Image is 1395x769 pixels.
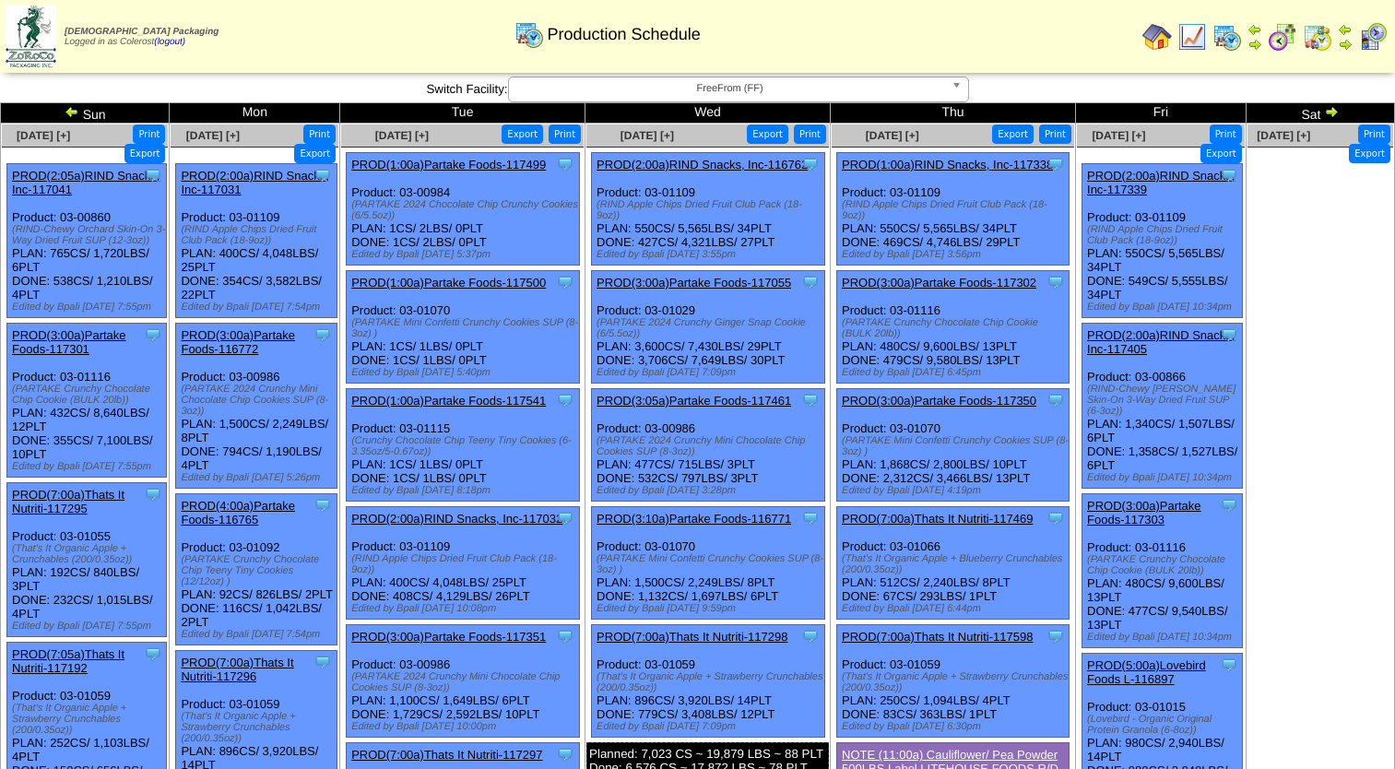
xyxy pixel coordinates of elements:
[592,271,824,384] div: Product: 03-01029 PLAN: 3,600CS / 7,430LBS / 29PLT DONE: 3,706CS / 7,649LBS / 30PLT
[181,169,328,196] a: PROD(2:00a)RIND Snacks, Inc-117031
[1212,22,1242,52] img: calendarprod.gif
[621,129,674,142] a: [DATE] [+]
[842,603,1069,614] div: Edited by Bpali [DATE] 6:44pm
[65,27,219,37] span: [DEMOGRAPHIC_DATA] Packaging
[842,249,1069,260] div: Edited by Bpali [DATE] 3:56pm
[347,625,579,738] div: Product: 03-00986 PLAN: 1,100CS / 1,649LBS / 6PLT DONE: 1,729CS / 2,592LBS / 10PLT
[1039,124,1071,144] button: Print
[351,249,578,260] div: Edited by Bpali [DATE] 5:37pm
[181,328,295,356] a: PROD(3:00a)Partake Foods-116772
[592,389,824,502] div: Product: 03-00986 PLAN: 477CS / 715LBS / 3PLT DONE: 532CS / 797LBS / 3PLT
[597,630,787,644] a: PROD(7:00a)Thats It Nutriti-117298
[842,553,1069,575] div: (That's It Organic Apple + Blueberry Crunchables (200/0.35oz))
[303,124,336,144] button: Print
[7,164,167,318] div: Product: 03-00860 PLAN: 765CS / 1,720LBS / 6PLT DONE: 538CS / 1,210LBS / 4PLT
[556,509,574,527] img: Tooltip
[842,671,1069,693] div: (That's It Organic Apple + Strawberry Crunchables (200/0.35oz))
[154,37,185,47] a: (logout)
[842,317,1069,339] div: (PARTAKE Crunchy Chocolate Chip Cookie (BULK 20lb))
[837,271,1070,384] div: Product: 03-01116 PLAN: 480CS / 9,600LBS / 13PLT DONE: 479CS / 9,580LBS / 13PLT
[1087,658,1206,686] a: PROD(5:00a)Lovebird Foods L-116897
[1046,273,1065,291] img: Tooltip
[12,621,166,632] div: Edited by Bpali [DATE] 7:55pm
[801,155,820,173] img: Tooltip
[351,553,578,575] div: (RIND Apple Chips Dried Fruit Club Pack (18-9oz))
[65,27,219,47] span: Logged in as Colerost
[351,485,578,496] div: Edited by Bpali [DATE] 8:18pm
[181,302,336,313] div: Edited by Bpali [DATE] 7:54pm
[186,129,240,142] span: [DATE] [+]
[1246,103,1394,124] td: Sat
[7,483,167,637] div: Product: 03-01055 PLAN: 192CS / 840LBS / 3PLT DONE: 232CS / 1,015LBS / 4PLT
[351,394,546,408] a: PROD(1:00a)Partake Foods-117541
[181,629,336,640] div: Edited by Bpali [DATE] 7:54pm
[12,488,124,515] a: PROD(7:00a)Thats It Nutriti-117295
[842,435,1069,457] div: (PARTAKE Mini Confetti Crunchy Cookies SUP (8‐3oz) )
[837,625,1070,738] div: Product: 03-01059 PLAN: 250CS / 1,094LBS / 4PLT DONE: 83CS / 363LBS / 1PLT
[1087,554,1242,576] div: (PARTAKE Crunchy Chocolate Chip Cookie (BULK 20lb))
[1087,472,1242,483] div: Edited by Bpali [DATE] 10:34pm
[144,166,162,184] img: Tooltip
[1210,124,1242,144] button: Print
[1303,22,1332,52] img: calendarinout.gif
[597,199,823,221] div: (RIND Apple Chips Dried Fruit Club Pack (18-9oz))
[351,603,578,614] div: Edited by Bpali [DATE] 10:08pm
[502,124,543,144] button: Export
[351,158,546,172] a: PROD(1:00a)Partake Foods-117499
[1142,22,1172,52] img: home.gif
[1247,22,1262,37] img: arrowleft.gif
[1338,37,1353,52] img: arrowright.gif
[1247,37,1262,52] img: arrowright.gif
[1358,124,1390,144] button: Print
[1087,169,1235,196] a: PROD(2:00a)RIND Snacks, Inc-117339
[347,507,579,620] div: Product: 03-01109 PLAN: 400CS / 4,048LBS / 25PLT DONE: 408CS / 4,129LBS / 26PLT
[1087,328,1235,356] a: PROD(2:00a)RIND Snacks, Inc-117405
[1087,302,1242,313] div: Edited by Bpali [DATE] 10:34pm
[556,155,574,173] img: Tooltip
[1087,632,1242,643] div: Edited by Bpali [DATE] 10:34pm
[842,630,1033,644] a: PROD(7:00a)Thats It Nutriti-117598
[1046,155,1065,173] img: Tooltip
[597,435,823,457] div: (PARTAKE 2024 Crunchy Mini Chocolate Chip Cookies SUP (8-3oz))
[176,164,337,318] div: Product: 03-01109 PLAN: 400CS / 4,048LBS / 25PLT DONE: 354CS / 3,582LBS / 22PLT
[842,512,1033,526] a: PROD(7:00a)Thats It Nutriti-117469
[549,124,581,144] button: Print
[181,472,336,483] div: Edited by Bpali [DATE] 5:26pm
[347,153,579,266] div: Product: 03-00984 PLAN: 1CS / 2LBS / 0PLT DONE: 1CS / 2LBS / 0PLT
[17,129,70,142] a: [DATE] [+]
[144,485,162,503] img: Tooltip
[592,153,824,266] div: Product: 03-01109 PLAN: 550CS / 5,565LBS / 34PLT DONE: 427CS / 4,321LBS / 27PLT
[12,328,126,356] a: PROD(3:00a)Partake Foods-117301
[1087,714,1242,736] div: (Lovebird - Organic Original Protein Granola (6-8oz))
[1082,494,1243,648] div: Product: 03-01116 PLAN: 480CS / 9,600LBS / 13PLT DONE: 477CS / 9,540LBS / 13PLT
[347,389,579,502] div: Product: 03-01115 PLAN: 1CS / 1LBS / 0PLT DONE: 1CS / 1LBS / 0PLT
[585,103,831,124] td: Wed
[794,124,826,144] button: Print
[375,129,429,142] a: [DATE] [+]
[351,748,542,762] a: PROD(7:00a)Thats It Nutriti-117297
[181,656,293,683] a: PROD(7:00a)Thats It Nutriti-117296
[1082,324,1243,489] div: Product: 03-00866 PLAN: 1,340CS / 1,507LBS / 6PLT DONE: 1,358CS / 1,527LBS / 6PLT
[1,103,170,124] td: Sun
[992,124,1034,144] button: Export
[597,671,823,693] div: (That's It Organic Apple + Strawberry Crunchables (200/0.35oz))
[597,276,791,290] a: PROD(3:00a)Partake Foods-117055
[144,645,162,663] img: Tooltip
[12,384,166,406] div: (PARTAKE Crunchy Chocolate Chip Cookie (BULK 20lb))
[351,317,578,339] div: (PARTAKE Mini Confetti Crunchy Cookies SUP (8‐3oz) )
[1177,22,1207,52] img: line_graph.gif
[176,324,337,489] div: Product: 03-00986 PLAN: 1,500CS / 2,249LBS / 8PLT DONE: 794CS / 1,190LBS / 4PLT
[556,627,574,645] img: Tooltip
[313,653,332,671] img: Tooltip
[1046,509,1065,527] img: Tooltip
[597,158,808,172] a: PROD(2:00a)RIND Snacks, Inc-116762
[181,711,336,744] div: (That's It Organic Apple + Strawberry Crunchables (200/0.35oz))
[1257,129,1310,142] a: [DATE] [+]
[1220,325,1238,344] img: Tooltip
[1076,103,1247,124] td: Fri
[181,554,336,587] div: (PARTAKE Crunchy Chocolate Chip Teeny Tiny Cookies (12/12oz) )
[556,745,574,763] img: Tooltip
